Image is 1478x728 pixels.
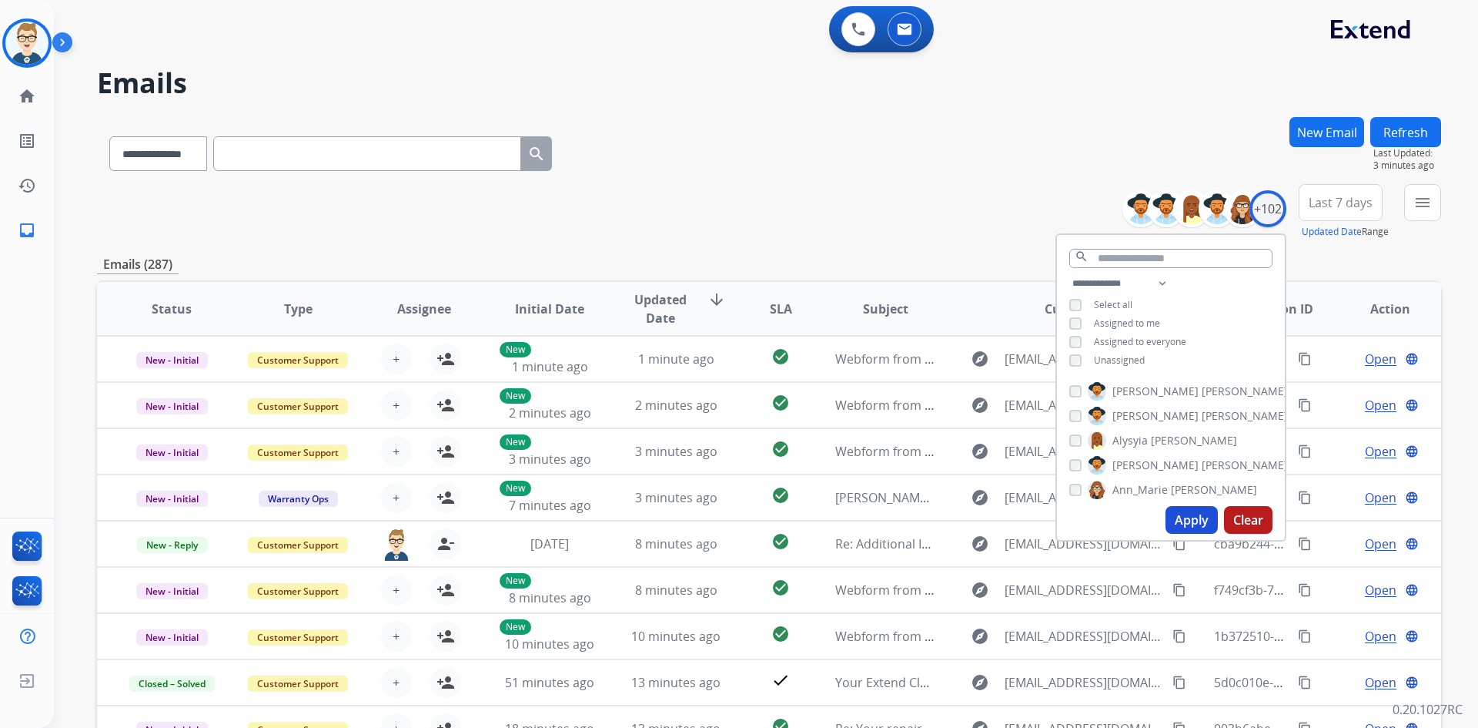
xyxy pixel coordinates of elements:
[1075,250,1088,263] mat-icon: search
[136,398,208,414] span: New - Initial
[1298,583,1312,597] mat-icon: content_copy
[1005,673,1163,692] span: [EMAIL_ADDRESS][DOMAIN_NAME]
[381,436,412,467] button: +
[1298,445,1312,458] mat-icon: content_copy
[1373,147,1441,159] span: Last Updated:
[436,627,455,646] mat-icon: person_add
[1112,384,1199,399] span: [PERSON_NAME]
[500,342,531,357] p: New
[771,579,790,597] mat-icon: check_circle
[635,489,717,506] span: 3 minutes ago
[248,583,348,599] span: Customer Support
[635,397,717,414] span: 2 minutes ago
[835,535,1036,552] span: Re: Additional Information Needed
[1172,583,1186,597] mat-icon: content_copy
[771,671,790,689] mat-icon: check
[771,347,790,366] mat-icon: check_circle
[971,396,989,414] mat-icon: explore
[1171,482,1257,498] span: [PERSON_NAME]
[509,451,591,468] span: 3 minutes ago
[1202,384,1288,399] span: [PERSON_NAME]
[835,489,1022,506] span: [PERSON_NAME] sofa’s warranty
[381,621,412,652] button: +
[1405,445,1419,458] mat-icon: language
[631,628,721,645] span: 10 minutes ago
[1005,627,1163,646] span: [EMAIL_ADDRESS][DOMAIN_NAME]
[863,300,908,318] span: Subject
[1298,676,1312,689] mat-icon: content_copy
[1202,458,1288,473] span: [PERSON_NAME]
[1249,190,1286,227] div: +102
[771,532,790,551] mat-icon: check_circle
[1365,396,1396,414] span: Open
[1298,537,1312,551] mat-icon: content_copy
[393,350,400,368] span: +
[97,68,1441,99] h2: Emails
[1005,396,1163,414] span: [EMAIL_ADDRESS][DOMAIN_NAME]
[515,300,584,318] span: Initial Date
[835,351,1184,367] span: Webform from [EMAIL_ADDRESS][DOMAIN_NAME] on [DATE]
[505,636,594,653] span: 10 minutes ago
[436,396,455,414] mat-icon: person_add
[393,627,400,646] span: +
[1165,506,1218,534] button: Apply
[393,488,400,507] span: +
[635,535,717,552] span: 8 minutes ago
[1214,674,1447,691] span: 5d0c010e-b2a2-4304-b135-9ae7fa755df5
[97,255,179,274] p: Emails (287)
[1405,629,1419,643] mat-icon: language
[1365,627,1396,646] span: Open
[397,300,451,318] span: Assignee
[1298,629,1312,643] mat-icon: content_copy
[971,442,989,461] mat-icon: explore
[530,535,569,552] span: [DATE]
[136,352,208,368] span: New - Initial
[436,535,455,553] mat-icon: person_remove
[1405,676,1419,689] mat-icon: language
[509,404,591,421] span: 2 minutes ago
[1289,117,1364,147] button: New Email
[136,491,208,507] span: New - Initial
[1005,350,1163,368] span: [EMAIL_ADDRESS][DOMAIN_NAME]
[1365,581,1396,599] span: Open
[638,351,714,367] span: 1 minute ago
[1413,193,1432,212] mat-icon: menu
[436,442,455,461] mat-icon: person_add
[500,573,531,589] p: New
[635,443,717,460] span: 3 minutes ago
[18,176,36,195] mat-icon: history
[1214,535,1447,552] span: cba9b244-ad9d-4b8a-ac8f-2c3b6e010f29
[1172,676,1186,689] mat-icon: content_copy
[1172,629,1186,643] mat-icon: content_copy
[381,575,412,606] button: +
[136,445,208,461] span: New - Initial
[248,629,348,646] span: Customer Support
[1172,537,1186,551] mat-icon: content_copy
[137,537,207,553] span: New - Reply
[1094,317,1160,330] span: Assigned to me
[248,352,348,368] span: Customer Support
[1214,628,1448,645] span: 1b372510-7cb8-4918-aa4c-5a004be6cf04
[971,488,989,507] mat-icon: explore
[971,535,989,553] mat-icon: explore
[1302,225,1389,238] span: Range
[771,625,790,643] mat-icon: check_circle
[1365,350,1396,368] span: Open
[527,145,546,163] mat-icon: search
[436,488,455,507] mat-icon: person_add
[1373,159,1441,172] span: 3 minutes ago
[971,350,989,368] mat-icon: explore
[505,674,594,691] span: 51 minutes ago
[1112,408,1199,424] span: [PERSON_NAME]
[1365,442,1396,461] span: Open
[1202,408,1288,424] span: [PERSON_NAME]
[18,132,36,150] mat-icon: list_alt
[500,481,531,496] p: New
[1094,298,1132,311] span: Select all
[1112,458,1199,473] span: [PERSON_NAME]
[1298,491,1312,505] mat-icon: content_copy
[18,87,36,106] mat-icon: home
[1405,398,1419,412] mat-icon: language
[626,290,696,327] span: Updated Date
[1365,673,1396,692] span: Open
